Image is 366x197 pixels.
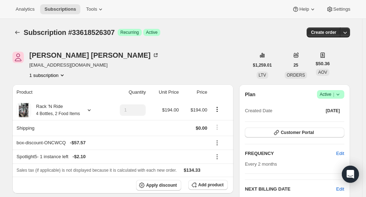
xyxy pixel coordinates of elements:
[82,4,108,14] button: Tools
[211,123,223,131] button: Shipping actions
[336,150,344,157] span: Edit
[281,130,314,135] span: Customer Portal
[17,139,208,146] div: box-discount-ONCWCQ
[136,180,181,191] button: Apply discount
[342,166,359,183] div: Open Intercom Messenger
[326,108,340,114] span: [DATE]
[29,72,66,79] button: Product actions
[333,6,350,12] span: Settings
[336,186,344,193] button: Edit
[245,107,272,114] span: Created Date
[11,4,39,14] button: Analytics
[318,70,327,75] span: AOV
[287,73,305,78] span: ORDERS
[29,62,159,69] span: [EMAIL_ADDRESS][DOMAIN_NAME]
[198,182,224,188] span: Add product
[107,84,148,100] th: Quantity
[289,60,302,70] button: 25
[70,139,86,146] span: - $57.57
[211,105,223,113] button: Product actions
[332,148,348,159] button: Edit
[12,84,107,100] th: Product
[294,62,298,68] span: 25
[311,30,336,35] span: Create order
[86,6,97,12] span: Tools
[249,60,276,70] button: $1,259.01
[36,111,80,116] small: 4 Bottles, 2 Food Items
[245,128,344,138] button: Customer Portal
[316,60,330,67] span: $50.36
[24,28,115,36] span: Subscription #33618526307
[245,91,255,98] h2: Plan
[17,168,177,173] span: Sales tax (if applicable) is not displayed because it is calculated with each new order.
[190,107,207,113] span: $194.00
[12,120,107,136] th: Shipping
[320,91,341,98] span: Active
[322,106,344,116] button: [DATE]
[333,92,334,97] span: |
[17,153,208,160] div: Spotlight5 - 1 instance left
[31,103,80,117] div: Rack 'N Ride
[44,6,76,12] span: Subscriptions
[12,27,22,37] button: Subscriptions
[259,73,266,78] span: LTV
[162,107,179,113] span: $194.00
[253,62,272,68] span: $1,259.01
[245,150,336,157] h2: FREQUENCY
[181,84,209,100] th: Price
[72,153,86,160] span: - $2.10
[188,180,228,190] button: Add product
[245,186,336,193] h2: NEXT BILLING DATE
[184,167,200,173] span: $134.33
[148,84,181,100] th: Unit Price
[40,4,80,14] button: Subscriptions
[146,182,177,188] span: Apply discount
[196,125,208,131] span: $0.00
[288,4,320,14] button: Help
[245,161,277,167] span: Every 2 months
[146,30,158,35] span: Active
[120,30,139,35] span: Recurring
[12,52,24,63] span: Jenna Mitchem
[16,6,34,12] span: Analytics
[307,27,340,37] button: Create order
[29,52,159,59] div: [PERSON_NAME] [PERSON_NAME]
[299,6,309,12] span: Help
[322,4,355,14] button: Settings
